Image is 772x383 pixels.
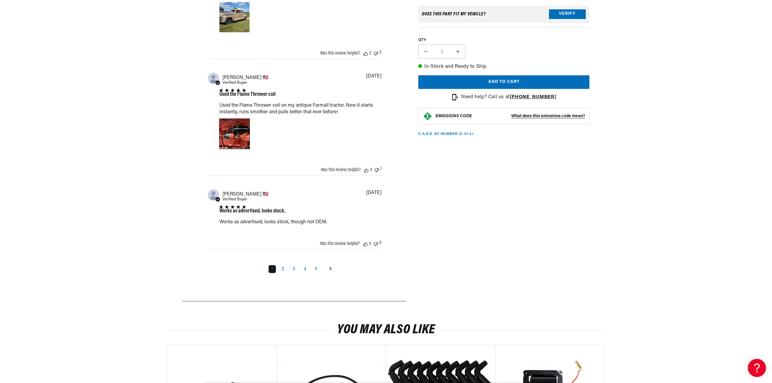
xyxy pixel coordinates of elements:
div: Was this review helpful? [320,241,360,246]
div: 1 [380,167,381,172]
p: In-Stock and Ready to Ship [418,63,589,71]
h2: You may also like [167,324,605,336]
div: Image of Review by Ken M. on November 16, 22 number 1 [219,119,250,149]
div: Vote down [374,50,378,56]
span: Charles F. [222,191,269,197]
div: 2 [369,51,371,56]
a: Goto Page 5 [312,265,320,273]
a: Goto next page [325,264,336,274]
div: Vote up [363,241,368,246]
div: 5 star rating out of 5 stars [219,205,286,209]
p: Need help? Call us at [461,93,556,101]
div: Works as advertised, looks stock, [219,209,286,214]
span: Verified Buyer [222,197,247,201]
div: [DATE] [366,190,381,195]
a: Goto previous page [253,264,264,274]
button: Add to cart [418,75,589,89]
div: Vote down [374,240,378,246]
p: C.A.R.B. EO Number: D-57-21 [418,132,474,137]
div: Vote down [375,167,379,172]
div: Was this review helpful? [320,51,360,56]
strong: EMISSIONS CODE [435,114,472,118]
div: Vote up [364,51,368,56]
div: Does This part fit My vehicle? [422,11,486,16]
div: 0 [379,50,381,56]
a: Goto Page 2 [279,265,287,273]
div: 4 [370,168,372,172]
a: Goto Page 4 [301,265,309,273]
span: Ken M. [222,74,269,80]
img: Emissions code [423,111,432,121]
label: QTY [418,37,589,42]
div: [DATE] [366,74,381,79]
div: Was this review helpful? [321,168,361,172]
span: Verified Buyer [222,81,247,85]
div: 0 [369,241,371,246]
div: Vote up [364,168,368,172]
div: Image of Review by alex s. on May 25, 23 number 1 [219,2,250,32]
button: EMISSIONS CODEWhat does this emissions code mean? [435,114,585,119]
strong: What does this emissions code mean? [511,114,585,118]
button: Verify [549,9,586,19]
a: Goto Page 3 [290,265,298,273]
div: 0 [379,240,381,246]
a: Page 1 [269,265,276,273]
div: Used the Flame Thrower coil [219,92,276,97]
div: 5 star rating out of 5 stars [219,89,276,92]
a: [PHONE_NUMBER] [510,94,556,99]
